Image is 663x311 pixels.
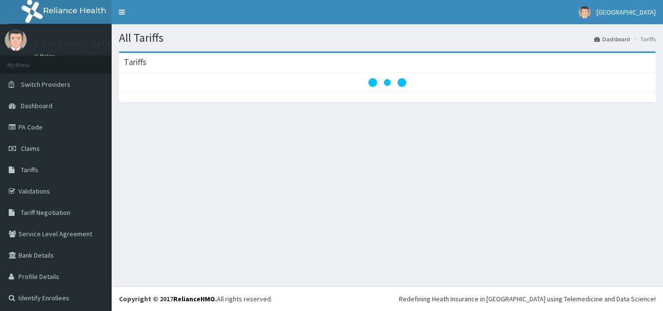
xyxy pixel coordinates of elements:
[5,29,27,51] img: User Image
[631,35,656,43] li: Tariffs
[594,35,630,43] a: Dashboard
[21,165,38,174] span: Tariffs
[368,63,407,102] svg: audio-loading
[173,295,215,303] a: RelianceHMO
[112,286,663,311] footer: All rights reserved.
[119,295,217,303] strong: Copyright © 2017 .
[597,8,656,16] span: [GEOGRAPHIC_DATA]
[119,32,656,44] h1: All Tariffs
[399,294,656,304] div: Redefining Heath Insurance in [GEOGRAPHIC_DATA] using Telemedicine and Data Science!
[21,208,70,217] span: Tariff Negotiation
[21,101,52,110] span: Dashboard
[124,58,147,66] h3: Tariffs
[34,39,114,48] p: [GEOGRAPHIC_DATA]
[579,6,591,18] img: User Image
[21,144,40,153] span: Claims
[21,80,70,89] span: Switch Providers
[34,53,57,60] a: Online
